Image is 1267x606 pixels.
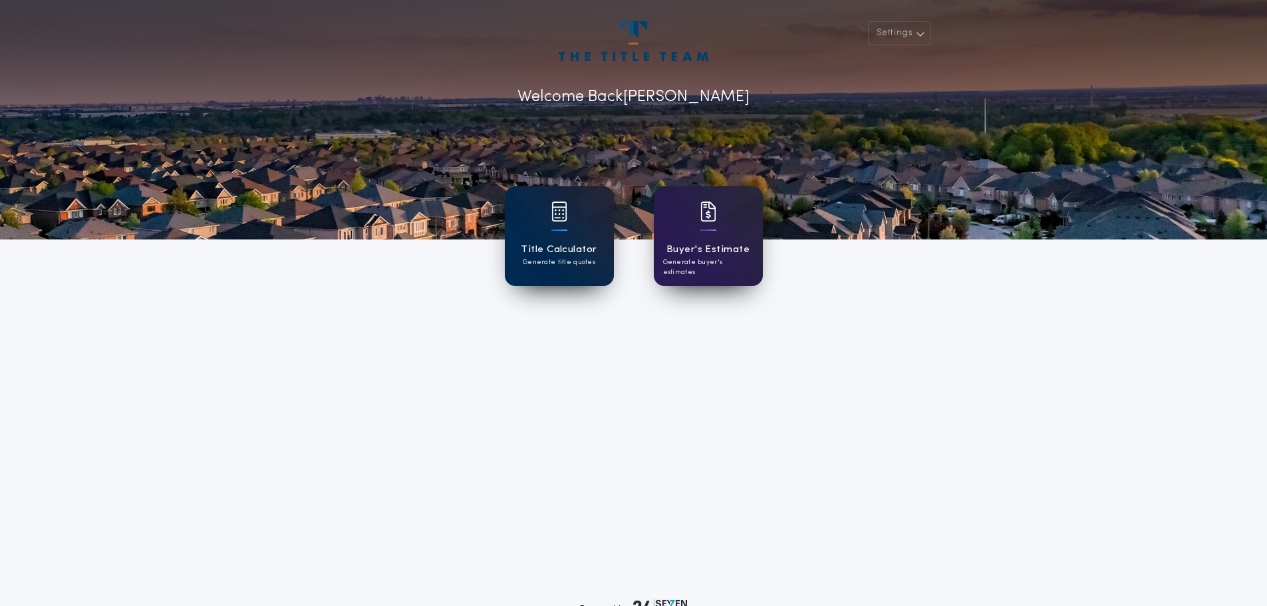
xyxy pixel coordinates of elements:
img: account-logo [559,21,708,61]
p: Generate title quotes [523,257,595,267]
button: Settings [868,21,930,45]
p: Welcome Back [PERSON_NAME] [517,85,750,109]
h1: Buyer's Estimate [666,242,750,257]
a: card iconTitle CalculatorGenerate title quotes [505,186,614,286]
a: card iconBuyer's EstimateGenerate buyer's estimates [654,186,763,286]
p: Generate buyer's estimates [663,257,754,277]
img: card icon [551,202,567,222]
img: card icon [700,202,716,222]
h1: Title Calculator [521,242,597,257]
